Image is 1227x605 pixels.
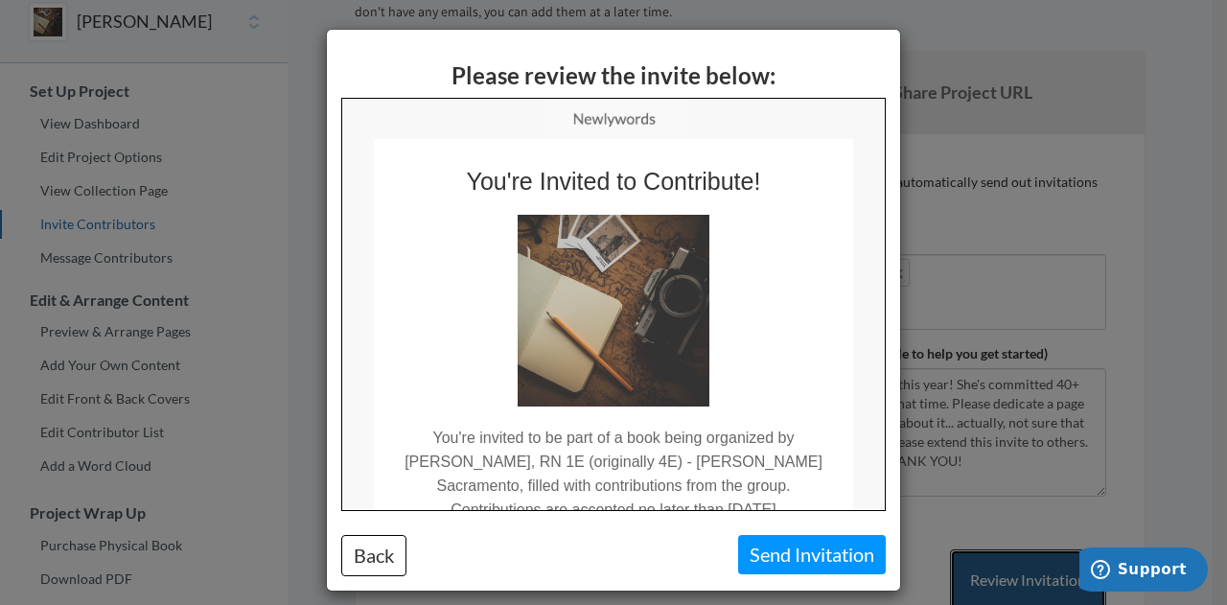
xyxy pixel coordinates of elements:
[341,535,406,576] button: Back
[175,116,367,308] img: notebookcamera-63d062ef6dc15e93607b.jpg
[1079,547,1208,595] iframe: Opens a widget where you can chat to one of our agents
[341,63,886,88] h3: Please review the invite below:
[32,308,511,423] td: You're invited to be part of a book being organized by [PERSON_NAME], RN 1E (originally 4E) - [PE...
[32,40,511,97] td: You're Invited to Contribute!
[738,535,886,574] button: Send Invitation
